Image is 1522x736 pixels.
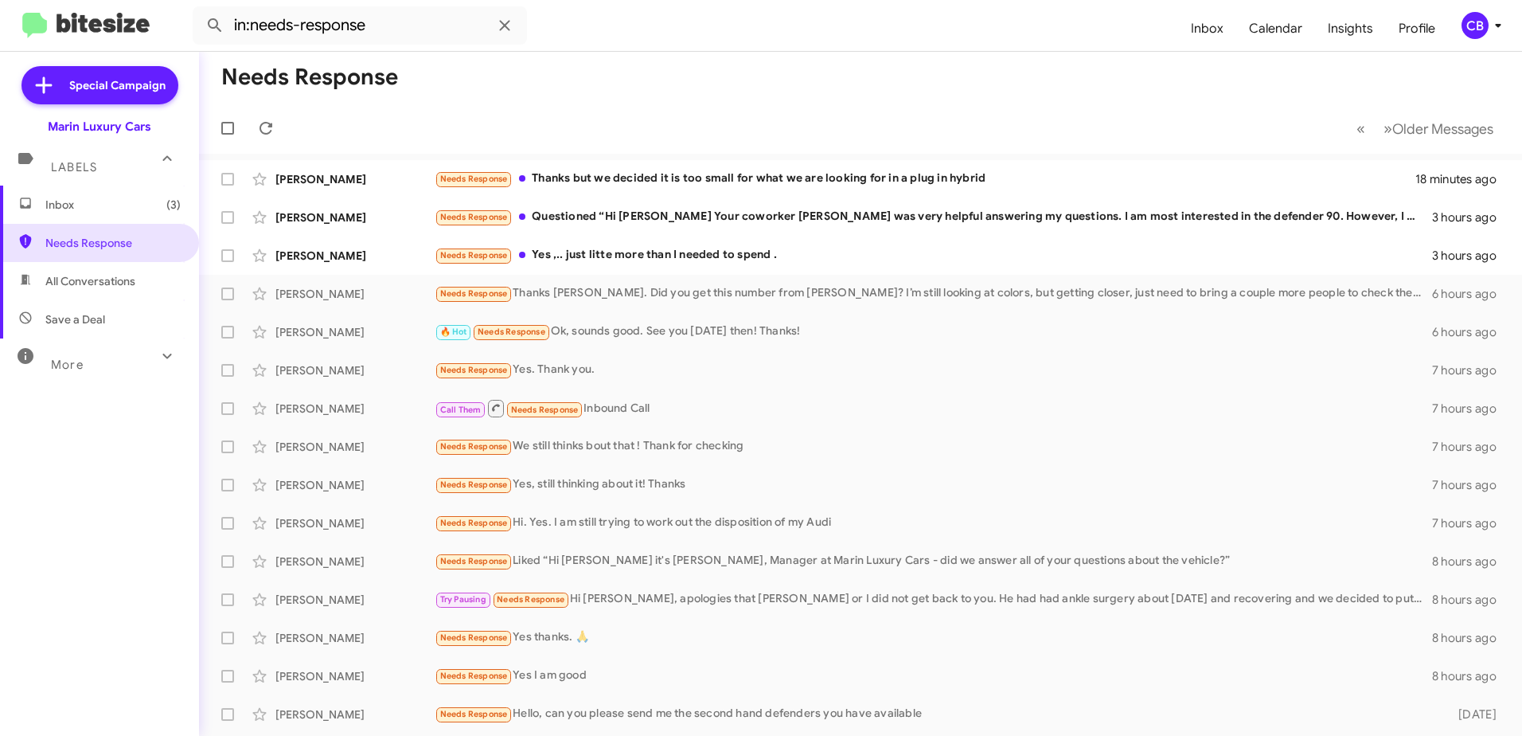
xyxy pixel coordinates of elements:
button: CB [1448,12,1504,39]
span: Needs Response [440,480,508,490]
span: Needs Response [478,327,545,337]
div: Hello, can you please send me the second hand defenders you have available [435,705,1433,723]
div: Yes thanks. 🙏 [435,628,1432,647]
div: Inbound Call [435,398,1432,418]
span: Needs Response [440,212,508,222]
div: 18 minutes ago [1415,171,1509,187]
div: Thanks but we decided it is too small for what we are looking for in a plug in hybrid [435,170,1415,188]
button: Next [1374,112,1503,145]
span: Special Campaign [69,77,166,93]
div: [PERSON_NAME] [275,592,435,608]
div: Marin Luxury Cars [48,119,151,135]
a: Insights [1315,6,1386,52]
h1: Needs Response [221,65,398,90]
div: [PERSON_NAME] [275,554,435,570]
div: 8 hours ago [1432,554,1509,570]
div: [PERSON_NAME] [275,668,435,684]
span: Needs Response [440,174,508,184]
div: [PERSON_NAME] [275,401,435,417]
span: Needs Response [440,441,508,452]
span: Needs Response [440,556,508,566]
span: Needs Response [45,235,181,251]
div: [PERSON_NAME] [275,515,435,531]
div: 7 hours ago [1432,439,1509,455]
div: Hi. Yes. I am still trying to work out the disposition of my Audi [435,514,1432,532]
div: [PERSON_NAME] [275,477,435,493]
span: « [1356,119,1365,139]
span: More [51,358,84,372]
div: 7 hours ago [1432,401,1509,417]
div: 7 hours ago [1432,515,1509,531]
span: Needs Response [440,518,508,528]
input: Search [193,6,527,45]
div: [PERSON_NAME] [275,362,435,378]
div: 3 hours ago [1432,209,1509,225]
a: Profile [1386,6,1448,52]
div: 8 hours ago [1432,630,1509,646]
div: 7 hours ago [1432,477,1509,493]
div: Questioned “Hi [PERSON_NAME] Your coworker [PERSON_NAME] was very helpful answering my questions.... [435,208,1432,226]
a: Inbox [1178,6,1236,52]
span: » [1383,119,1392,139]
span: Try Pausing [440,594,486,605]
div: [DATE] [1433,707,1509,722]
div: 6 hours ago [1432,286,1509,302]
div: Yes, still thinking about it! Thanks [435,476,1432,494]
div: [PERSON_NAME] [275,630,435,646]
span: Older Messages [1392,120,1493,138]
span: Needs Response [440,709,508,719]
a: Calendar [1236,6,1315,52]
span: Needs Response [497,594,564,605]
span: Save a Deal [45,311,105,327]
span: (3) [166,197,181,213]
div: 6 hours ago [1432,324,1509,340]
nav: Page navigation example [1348,112,1503,145]
span: Needs Response [440,288,508,299]
span: Needs Response [440,365,508,375]
div: [PERSON_NAME] [275,324,435,340]
span: Needs Response [440,250,508,260]
div: 8 hours ago [1432,668,1509,684]
div: [PERSON_NAME] [275,286,435,302]
span: Needs Response [440,671,508,681]
div: [PERSON_NAME] [275,707,435,722]
div: Ok, sounds good. See you [DATE] then! Thanks! [435,323,1432,341]
span: 🔥 Hot [440,327,467,337]
span: Labels [51,160,97,174]
div: 7 hours ago [1432,362,1509,378]
span: Needs Response [511,405,579,415]
a: Special Campaign [21,66,178,104]
div: Yes. Thank you. [435,361,1432,379]
div: Liked “Hi [PERSON_NAME] it's [PERSON_NAME], Manager at Marin Luxury Cars - did we answer all of y... [435,552,1432,570]
div: CB [1462,12,1489,39]
span: All Conversations [45,273,135,289]
span: Call Them [440,405,482,415]
div: [PERSON_NAME] [275,209,435,225]
div: [PERSON_NAME] [275,171,435,187]
div: 8 hours ago [1432,592,1509,608]
button: Previous [1347,112,1375,145]
div: Yes I am good [435,667,1432,685]
div: [PERSON_NAME] [275,248,435,264]
span: Inbox [45,197,181,213]
div: Thanks [PERSON_NAME]. Did you get this number from [PERSON_NAME]? I’m still looking at colors, bu... [435,284,1432,303]
div: We still thinks bout that ! Thank for checking [435,437,1432,456]
div: Hi [PERSON_NAME], apologies that [PERSON_NAME] or I did not get back to you. He had had ankle sur... [435,590,1432,609]
div: Yes ,.. just litte more than I needed to spend . [435,246,1432,264]
span: Needs Response [440,632,508,643]
div: [PERSON_NAME] [275,439,435,455]
div: 3 hours ago [1432,248,1509,264]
